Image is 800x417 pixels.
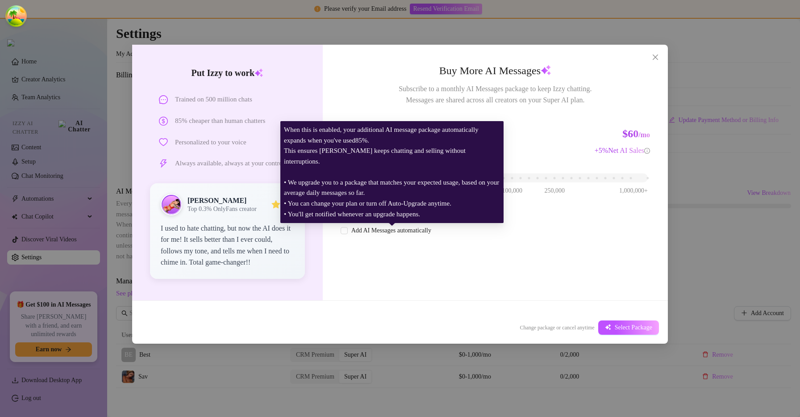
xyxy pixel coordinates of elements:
[399,83,592,105] span: Subscribe to a monthly AI Messages package to keep Izzy chatting. Messages are shared across all ...
[192,68,264,78] strong: Put Izzy to work
[284,126,499,218] span: When this is enabled, your additional AI message package automatically expands when you've used 8...
[187,206,257,213] span: Top 0.3% OnlyFans creator
[159,117,168,126] span: dollar
[439,63,551,80] span: Buy More AI Messages
[175,116,265,126] span: 85% cheaper than human chatters
[175,158,284,169] span: Always available, always at your control
[7,7,25,25] button: Open Tanstack query devtools
[187,197,246,204] strong: [PERSON_NAME]
[271,200,280,209] span: star
[598,320,659,335] button: Select Package
[162,195,181,215] img: public
[644,148,650,154] span: info-circle
[615,324,652,331] span: Select Package
[652,54,659,61] span: close
[638,131,650,139] span: /mo
[595,147,650,154] span: + 5 %
[622,127,650,141] h3: $60
[175,137,246,148] span: Personalized to your voice
[520,324,594,331] span: Change package or cancel anytime
[159,138,168,147] span: heart
[608,145,650,156] div: Net AI Sales
[351,226,431,236] div: Add AI Messages automatically
[648,54,662,61] span: Close
[159,95,168,104] span: message
[159,159,168,168] span: thunderbolt
[175,94,252,105] span: Trained on 500 million chats
[502,186,523,196] span: 100,000
[648,50,662,64] button: Close
[161,223,294,268] div: I used to hate chatting, but now the AI does it for me! It sells better than I ever could, follow...
[619,186,648,196] span: 1,000,000+
[544,186,565,196] span: 250,000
